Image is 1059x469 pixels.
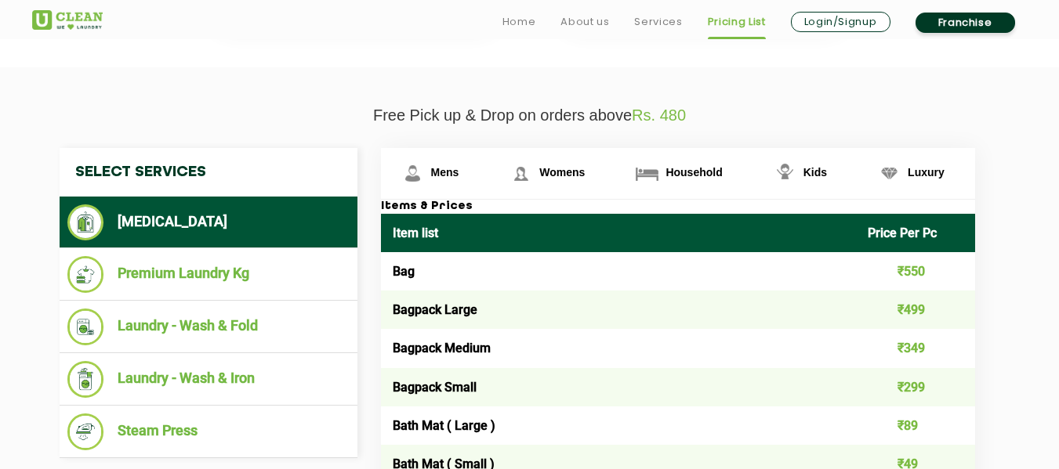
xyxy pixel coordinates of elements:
a: Pricing List [708,13,766,31]
td: Bath Mat ( Large ) [381,406,857,445]
a: About us [560,13,609,31]
span: Luxury [908,166,945,179]
a: Home [502,13,536,31]
td: ₹499 [856,290,975,329]
span: Rs. 480 [632,106,686,124]
td: ₹299 [856,368,975,406]
img: Mens [399,160,426,187]
td: Bagpack Large [381,290,857,329]
li: Steam Press [67,413,350,450]
img: Kids [771,160,799,187]
td: Bag [381,252,857,290]
span: Womens [539,166,585,179]
img: Luxury [876,160,903,187]
span: Household [666,166,722,179]
a: Franchise [916,13,1015,33]
li: Laundry - Wash & Fold [67,308,350,345]
li: Laundry - Wash & Iron [67,361,350,398]
li: [MEDICAL_DATA] [67,204,350,240]
h3: Items & Prices [381,200,975,214]
td: ₹89 [856,406,975,445]
img: Womens [507,160,535,187]
h4: Select Services [60,148,357,197]
td: Bagpack Small [381,368,857,406]
span: Mens [431,166,459,179]
img: UClean Laundry and Dry Cleaning [32,10,103,30]
th: Item list [381,214,857,252]
td: ₹349 [856,329,975,367]
span: Kids [803,166,827,179]
img: Household [633,160,661,187]
th: Price Per Pc [856,214,975,252]
a: Services [634,13,682,31]
li: Premium Laundry Kg [67,256,350,293]
td: ₹550 [856,252,975,290]
img: Laundry - Wash & Fold [67,308,104,345]
td: Bagpack Medium [381,329,857,367]
img: Steam Press [67,413,104,450]
p: Free Pick up & Drop on orders above [32,106,1028,124]
img: Laundry - Wash & Iron [67,361,104,398]
a: Login/Signup [791,12,890,32]
img: Premium Laundry Kg [67,256,104,293]
img: Dry Cleaning [67,204,104,240]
